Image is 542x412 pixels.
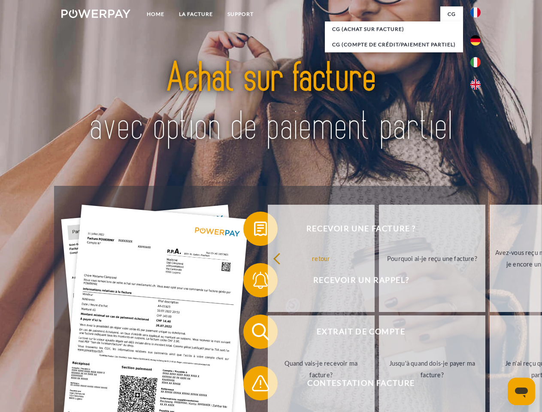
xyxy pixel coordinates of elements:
[470,7,481,18] img: fr
[61,9,130,18] img: logo-powerpay-white.svg
[384,357,481,381] div: Jusqu'à quand dois-je payer ma facture?
[325,37,463,52] a: CG (Compte de crédit/paiement partiel)
[243,366,466,400] button: Contestation Facture
[508,378,535,405] iframe: Bouton de lancement de la fenêtre de messagerie
[220,6,261,22] a: Support
[440,6,463,22] a: CG
[250,321,271,342] img: qb_search.svg
[250,218,271,239] img: qb_bill.svg
[470,79,481,90] img: en
[273,252,369,264] div: retour
[139,6,172,22] a: Home
[384,252,481,264] div: Pourquoi ai-je reçu une facture?
[243,263,466,297] button: Recevoir un rappel?
[250,373,271,394] img: qb_warning.svg
[325,21,463,37] a: CG (achat sur facture)
[243,212,466,246] button: Recevoir une facture ?
[243,315,466,349] button: Extrait de compte
[172,6,220,22] a: LA FACTURE
[273,357,369,381] div: Quand vais-je recevoir ma facture?
[82,41,460,164] img: title-powerpay_fr.svg
[250,270,271,291] img: qb_bell.svg
[470,35,481,45] img: de
[470,57,481,67] img: it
